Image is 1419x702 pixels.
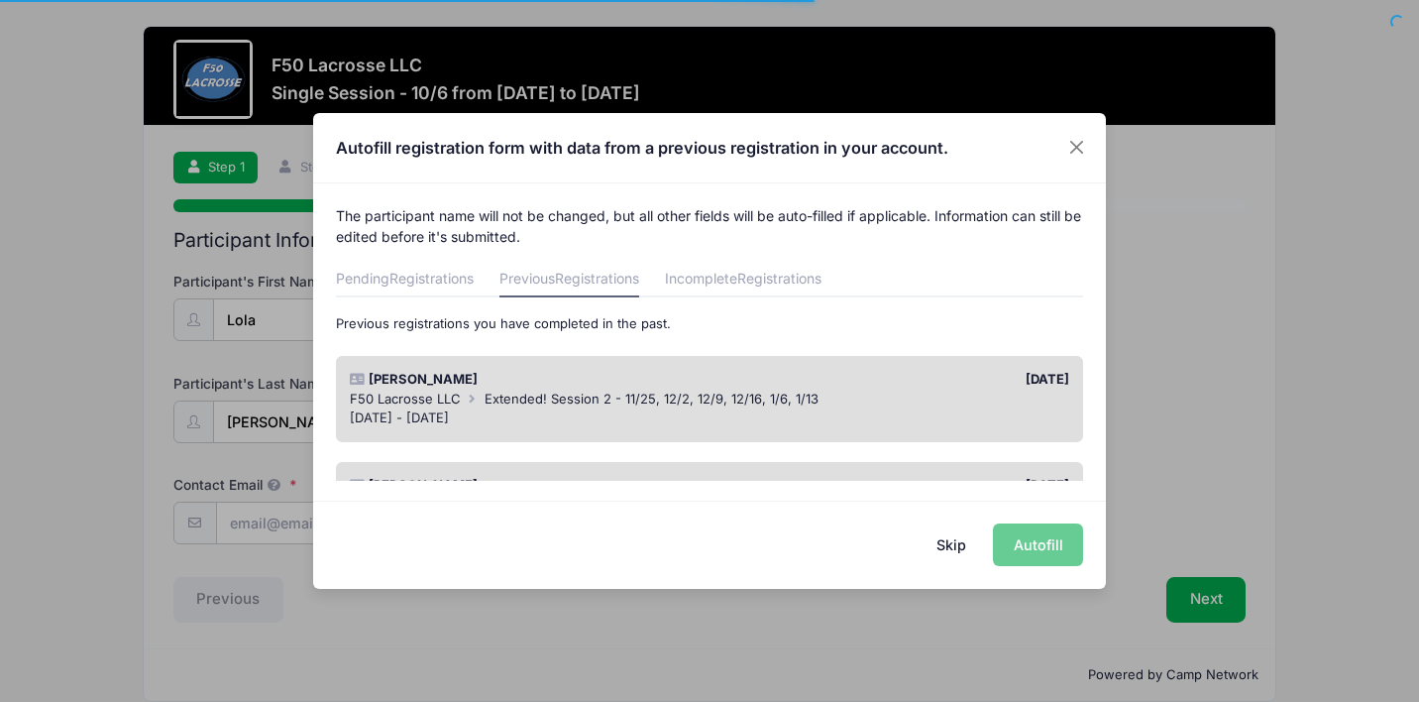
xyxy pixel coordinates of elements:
div: [DATE] [709,476,1079,496]
div: [PERSON_NAME] [340,370,709,390]
a: Incomplete [665,262,821,297]
button: Close [1059,130,1095,166]
a: Pending [336,262,474,297]
div: [DATE] [709,370,1079,390]
div: [DATE] - [DATE] [350,409,1070,428]
a: Previous [499,262,639,297]
p: Previous registrations you have completed in the past. [336,314,1084,334]
h4: Autofill registration form with data from a previous registration in your account. [336,136,948,160]
span: Registrations [389,270,474,287]
span: Registrations [737,270,821,287]
span: Registrations [555,270,639,287]
span: Extended! Session 2 - 11/25, 12/2, 12/9, 12/16, 1/6, 1/13 [485,391,819,407]
p: The participant name will not be changed, but all other fields will be auto-filled if applicable.... [336,205,1084,247]
button: Skip [917,524,987,566]
div: [PERSON_NAME] [340,476,709,496]
span: F50 Lacrosse LLC [350,391,461,407]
